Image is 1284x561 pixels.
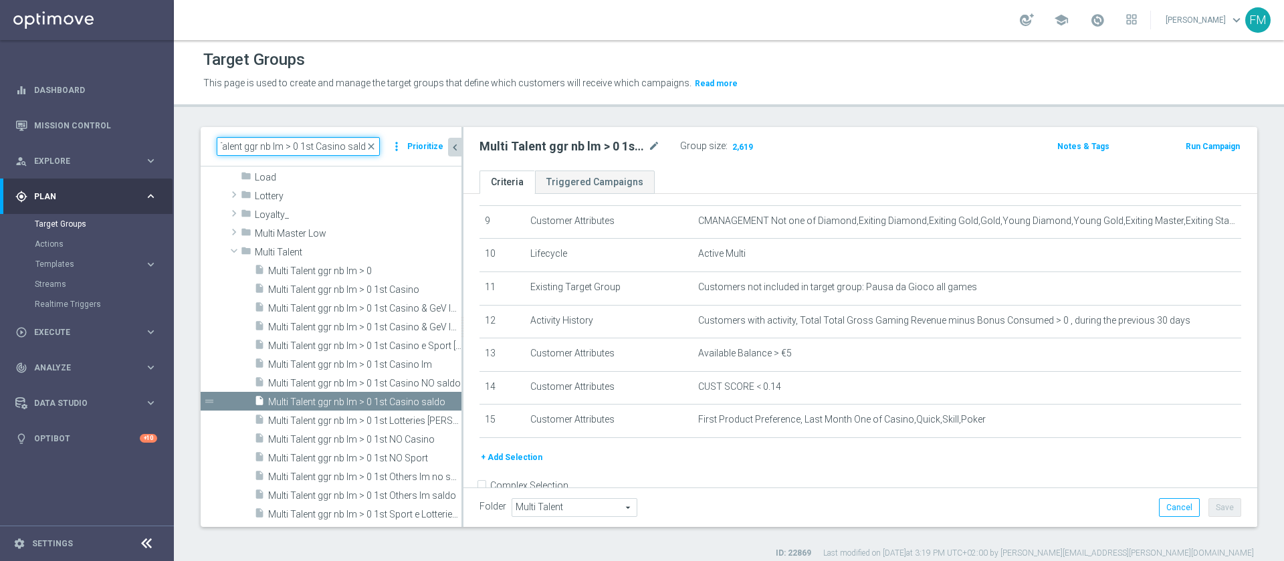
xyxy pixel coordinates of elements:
h2: Multi Talent ggr nb lm > 0 1st Casino saldo [479,138,645,154]
span: keyboard_arrow_down [1229,13,1244,27]
button: Save [1208,498,1241,517]
span: Execute [34,328,144,336]
button: Cancel [1159,498,1200,517]
label: ID: 22869 [776,548,811,559]
span: Customers not included in target group: Pausa da Gioco all games [698,282,977,293]
div: Templates [35,254,173,274]
a: Target Groups [35,219,139,229]
a: Dashboard [34,72,157,108]
button: track_changes Analyze keyboard_arrow_right [15,362,158,373]
i: insert_drive_file [254,283,265,298]
td: Lifecycle [525,239,693,272]
i: insert_drive_file [254,414,265,429]
td: 9 [479,205,525,239]
button: Read more [693,76,739,91]
div: lightbulb Optibot +10 [15,433,158,444]
span: Multi Talent ggr nb lm &gt; 0 [268,265,461,277]
i: keyboard_arrow_right [144,397,157,409]
i: lightbulb [15,433,27,445]
button: play_circle_outline Execute keyboard_arrow_right [15,327,158,338]
i: insert_drive_file [254,489,265,504]
span: Explore [34,157,144,165]
td: 12 [479,305,525,338]
div: Streams [35,274,173,294]
span: Available Balance > €5 [698,348,792,359]
td: 11 [479,271,525,305]
i: folder [241,171,251,186]
span: Multi Talent ggr nb lm &gt; 0 1st Others lm no saldo [268,471,461,483]
span: Multi Talent ggr nb lm &gt; 0 1st Casino [268,284,461,296]
i: gps_fixed [15,191,27,203]
td: Existing Target Group [525,271,693,305]
div: Templates [35,260,144,268]
span: Load [255,172,461,183]
div: Actions [35,234,173,254]
div: Plan [15,191,144,203]
i: person_search [15,155,27,167]
a: Mission Control [34,108,157,143]
span: Multi Talent [255,247,461,258]
button: Run Campaign [1184,139,1241,154]
span: school [1054,13,1069,27]
button: Notes & Tags [1056,139,1111,154]
i: keyboard_arrow_right [144,326,157,338]
i: folder [241,189,251,205]
i: folder [241,245,251,261]
button: Mission Control [15,120,158,131]
div: Execute [15,326,144,338]
label: : [726,140,728,152]
i: insert_drive_file [254,433,265,448]
span: Lottery [255,191,461,202]
button: gps_fixed Plan keyboard_arrow_right [15,191,158,202]
span: Multi Talent ggr nb lm &gt; 0 1st Casino NO saldo [268,378,461,389]
td: 10 [479,239,525,272]
i: insert_drive_file [254,302,265,317]
div: Data Studio [15,397,144,409]
i: insert_drive_file [254,451,265,467]
span: CMANAGEMENT Not one of Diamond,Exiting Diamond,Exiting Gold,Gold,Young Diamond,Young Gold,Exiting... [698,215,1236,227]
i: folder [241,208,251,223]
span: Active Multi [698,248,746,259]
td: Customer Attributes [525,371,693,405]
td: Customer Attributes [525,338,693,372]
i: insert_drive_file [254,320,265,336]
i: insert_drive_file [254,395,265,411]
td: Customer Attributes [525,205,693,239]
span: Analyze [34,364,144,372]
a: Actions [35,239,139,249]
a: Optibot [34,421,140,456]
i: equalizer [15,84,27,96]
span: Multi Talent ggr nb lm &gt; 0 1st NO Casino [268,434,461,445]
span: Customers with activity, Total Total Gross Gaming Revenue minus Bonus Consumed > 0 , during the p... [698,315,1190,326]
button: equalizer Dashboard [15,85,158,96]
div: Realtime Triggers [35,294,173,314]
i: track_changes [15,362,27,374]
span: Multi Talent ggr nb lm &gt; 0 1st Casino &amp; GeV lm NO saldo [268,303,461,314]
span: Data Studio [34,399,144,407]
span: Multi Talent ggr nb lm &gt; 0 1st NO Sport [268,453,461,464]
span: Multi Talent ggr nb lm &gt; 0 1st Casino e Sport lm saldo [268,340,461,352]
button: person_search Explore keyboard_arrow_right [15,156,158,166]
span: First Product Preference, Last Month One of Casino,Quick,Skill,Poker [698,414,986,425]
h1: Target Groups [203,50,305,70]
span: close [366,141,377,152]
i: more_vert [390,137,403,156]
td: 14 [479,371,525,405]
i: keyboard_arrow_right [144,361,157,374]
div: Target Groups [35,214,173,234]
div: Dashboard [15,72,157,108]
button: Templates keyboard_arrow_right [35,259,158,269]
div: Optibot [15,421,157,456]
i: mode_edit [648,138,660,154]
a: Settings [32,540,73,548]
span: Loyalty_ [255,209,461,221]
div: +10 [140,434,157,443]
button: chevron_left [448,138,461,156]
div: FM [1245,7,1271,33]
i: keyboard_arrow_right [144,258,157,271]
